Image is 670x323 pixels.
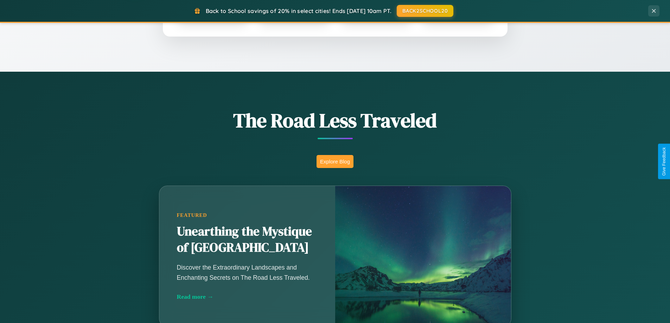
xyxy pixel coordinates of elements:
[177,212,318,218] div: Featured
[662,147,666,176] div: Give Feedback
[124,107,546,134] h1: The Road Less Traveled
[397,5,453,17] button: BACK2SCHOOL20
[177,293,318,301] div: Read more →
[317,155,353,168] button: Explore Blog
[177,224,318,256] h2: Unearthing the Mystique of [GEOGRAPHIC_DATA]
[177,263,318,282] p: Discover the Extraordinary Landscapes and Enchanting Secrets on The Road Less Traveled.
[206,7,391,14] span: Back to School savings of 20% in select cities! Ends [DATE] 10am PT.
